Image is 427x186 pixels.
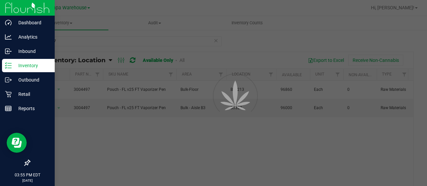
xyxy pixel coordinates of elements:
p: Reports [12,104,52,112]
inline-svg: Reports [5,105,12,112]
p: Inbound [12,47,52,55]
p: Outbound [12,76,52,84]
p: Retail [12,90,52,98]
inline-svg: Dashboard [5,19,12,26]
p: Analytics [12,33,52,41]
inline-svg: Outbound [5,77,12,83]
inline-svg: Inbound [5,48,12,55]
p: [DATE] [3,178,52,183]
p: Inventory [12,62,52,70]
p: Dashboard [12,19,52,27]
p: 03:55 PM EDT [3,172,52,178]
inline-svg: Retail [5,91,12,97]
iframe: Resource center [7,133,27,153]
inline-svg: Analytics [5,34,12,40]
inline-svg: Inventory [5,62,12,69]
